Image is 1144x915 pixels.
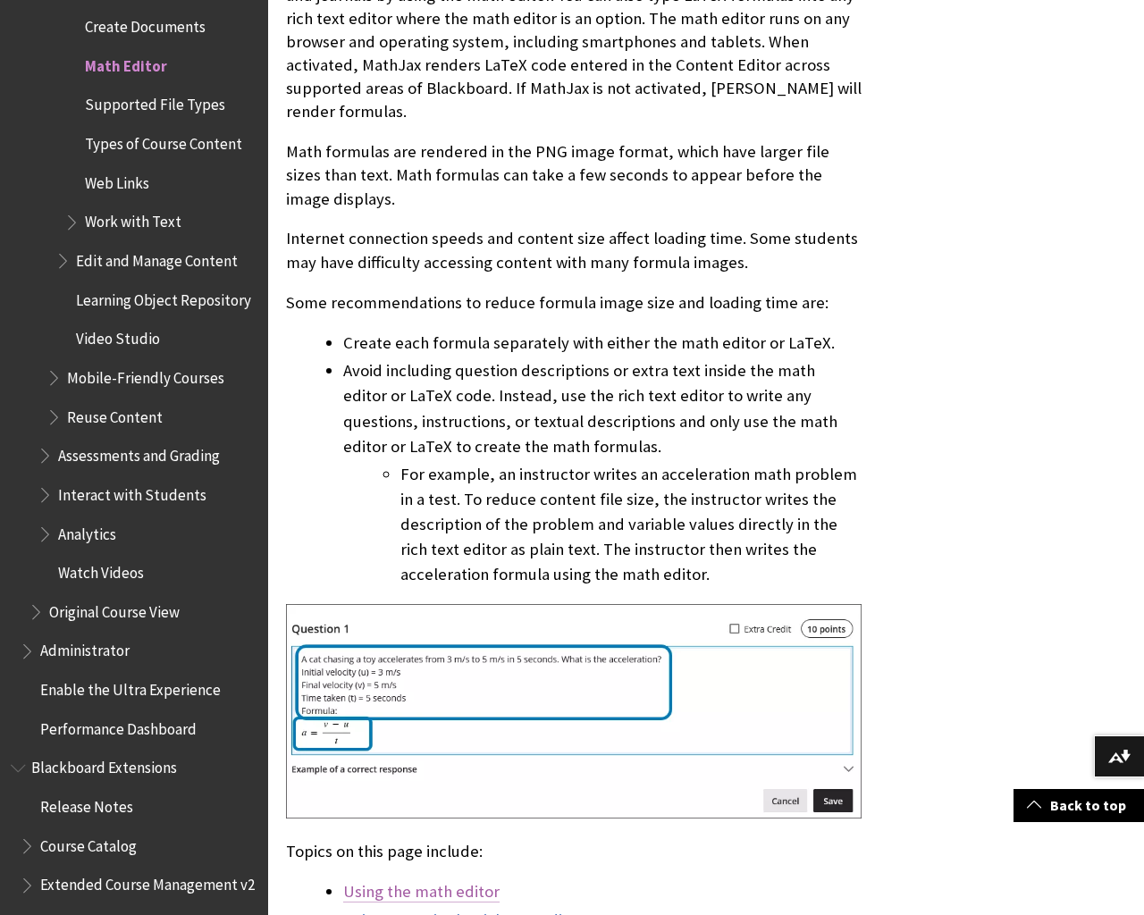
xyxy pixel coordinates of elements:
p: Some recommendations to reduce formula image size and loading time are: [286,291,862,315]
span: Edit and Manage Content [76,246,238,270]
span: Math Editor [85,51,167,75]
span: Assessments and Grading [58,441,220,465]
span: Release Notes [40,792,133,816]
span: Enable the Ultra Experience [40,675,221,699]
p: Topics on this page include: [286,840,862,863]
span: Types of Course Content [85,129,242,153]
p: Internet connection speeds and content size affect loading time. Some students may have difficult... [286,227,862,273]
span: Learning Object Repository [76,285,251,309]
span: Video Studio [76,324,160,348]
li: For example, an instructor writes an acceleration math problem in a test. To reduce content file ... [400,462,862,587]
a: Back to top [1014,789,1144,822]
span: Create Documents [85,12,206,36]
span: Original Course View [49,597,180,621]
li: Create each formula separately with either the math editor or LaTeX. [343,331,862,356]
span: Mobile-Friendly Courses [67,363,224,387]
span: Work with Text [85,207,181,231]
li: Avoid including question descriptions or extra text inside the math editor or LaTeX code. Instead... [343,358,862,586]
p: Math formulas are rendered in the PNG image format, which have larger file sizes than text. Math ... [286,140,862,211]
span: Watch Videos [58,558,144,582]
span: Interact with Students [58,480,206,504]
span: Performance Dashboard [40,714,197,738]
span: Supported File Types [85,90,225,114]
span: Blackboard Extensions [31,753,177,777]
img: Image of a math question typed into the rich text editor and with an equation generated by the ma... [286,604,862,819]
span: Analytics [58,519,116,543]
span: Extended Course Management v2 [40,870,255,894]
span: Web Links [85,168,149,192]
span: Reuse Content [67,402,163,426]
span: Course Catalog [40,831,137,855]
a: Using the math editor [343,881,500,902]
span: Administrator [40,636,130,660]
